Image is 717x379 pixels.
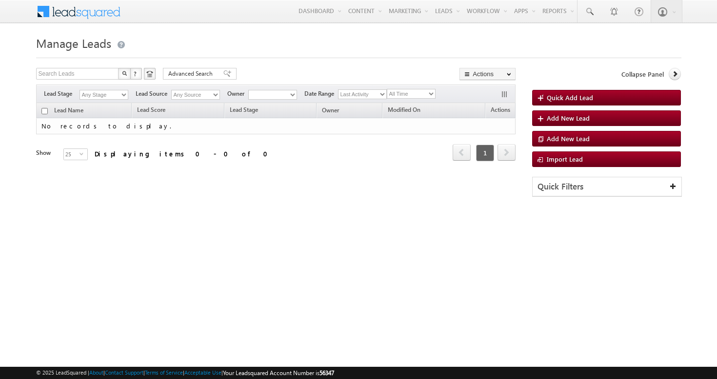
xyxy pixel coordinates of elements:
[486,105,515,117] span: Actions
[105,369,143,376] a: Contact Support
[533,177,681,196] div: Quick Filters
[136,89,171,98] span: Lead Source
[476,145,494,161] span: 1
[36,35,111,51] span: Manage Leads
[498,144,516,161] span: next
[547,155,583,163] span: Import Lead
[41,108,48,114] input: Check all records
[319,369,334,377] span: 56347
[132,105,170,117] a: Lead Score
[322,106,339,114] span: Owner
[95,148,274,159] div: Displaying items 0 - 0 of 0
[230,106,258,113] span: Lead Stage
[89,369,103,376] a: About
[547,134,590,143] span: Add New Lead
[227,89,248,98] span: Owner
[36,148,56,157] div: Show
[64,149,80,160] span: 25
[453,145,471,161] a: prev
[498,145,516,161] a: next
[547,114,590,122] span: Add New Lead
[122,71,127,76] img: Search
[621,70,664,79] span: Collapse Panel
[130,68,142,80] button: ?
[80,151,87,156] span: select
[304,89,338,98] span: Date Range
[36,368,334,378] span: © 2025 LeadSquared | | | | |
[223,369,334,377] span: Your Leadsquared Account Number is
[547,93,593,102] span: Quick Add Lead
[184,369,221,376] a: Acceptable Use
[459,68,516,80] button: Actions
[44,89,80,98] span: Lead Stage
[453,144,471,161] span: prev
[168,69,216,78] span: Advanced Search
[134,69,138,78] span: ?
[49,105,88,118] a: Lead Name
[145,369,183,376] a: Terms of Service
[225,105,263,117] a: Lead Stage
[137,106,165,113] span: Lead Score
[36,118,516,134] td: No records to display.
[383,105,425,117] a: Modified On
[388,106,420,113] span: Modified On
